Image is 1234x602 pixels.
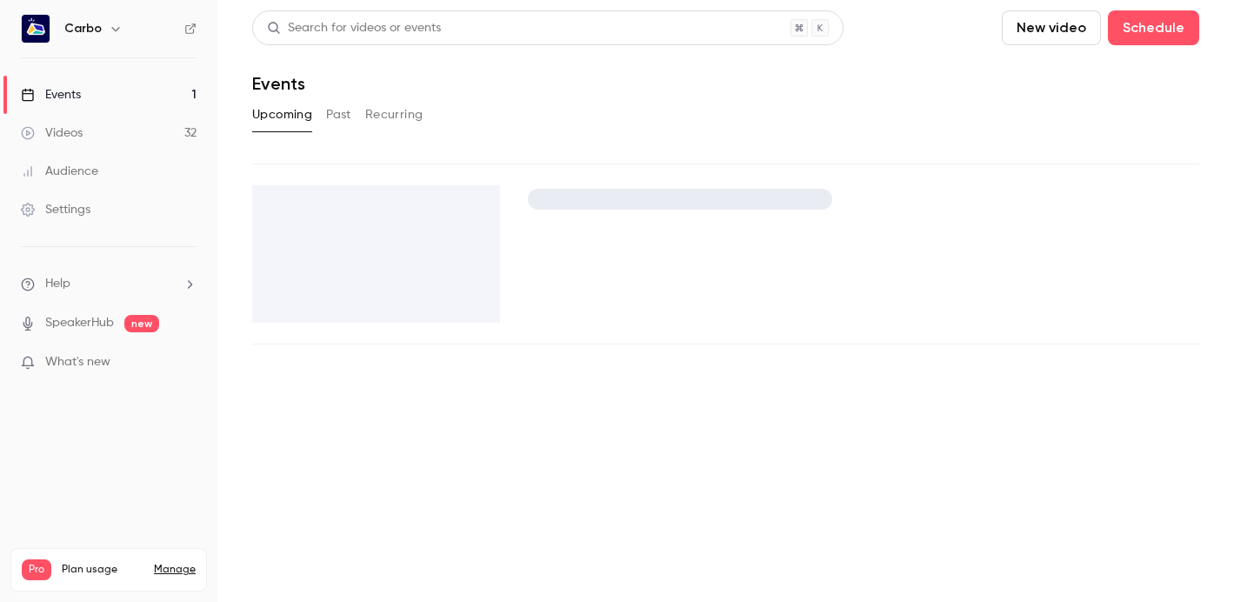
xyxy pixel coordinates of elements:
button: Upcoming [252,101,312,129]
button: Schedule [1108,10,1199,45]
h1: Events [252,73,305,94]
span: Help [45,275,70,293]
img: Carbo [22,15,50,43]
a: Manage [154,563,196,577]
li: help-dropdown-opener [21,275,197,293]
span: What's new [45,353,110,371]
div: Videos [21,124,83,142]
span: Pro [22,559,51,580]
div: Settings [21,201,90,218]
span: Plan usage [62,563,143,577]
div: Audience [21,163,98,180]
span: new [124,315,159,332]
a: SpeakerHub [45,314,114,332]
div: Search for videos or events [267,19,441,37]
button: New video [1002,10,1101,45]
button: Recurring [365,101,424,129]
button: Past [326,101,351,129]
h6: Carbo [64,20,102,37]
div: Events [21,86,81,104]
